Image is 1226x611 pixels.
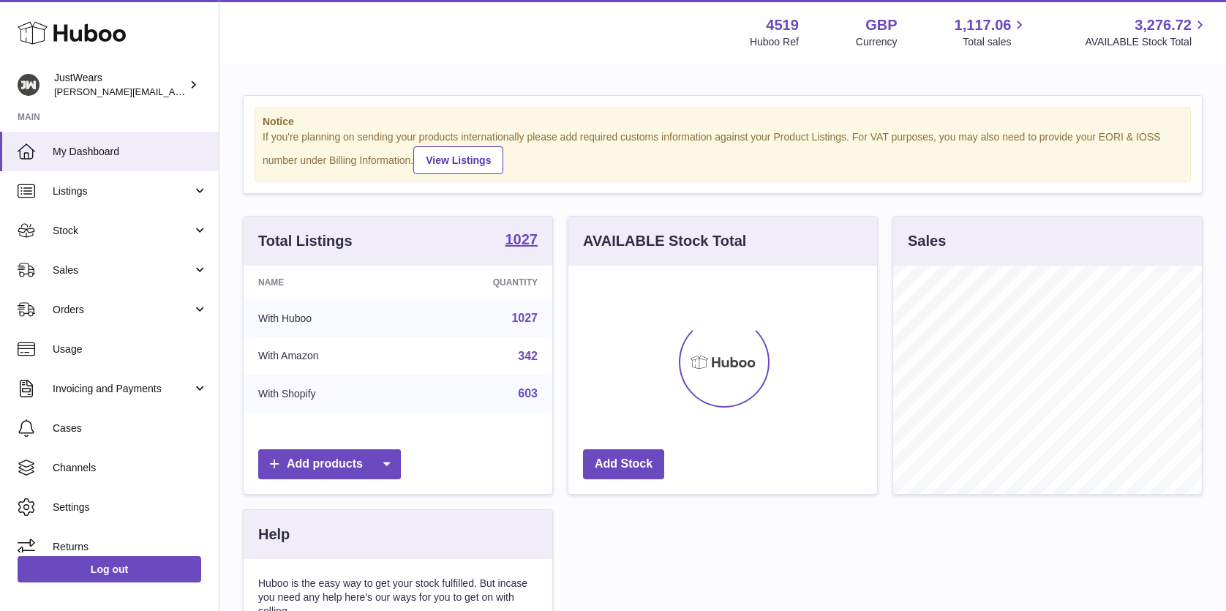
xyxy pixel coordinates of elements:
a: 3,276.72 AVAILABLE Stock Total [1085,15,1208,49]
span: Invoicing and Payments [53,382,192,396]
th: Quantity [413,266,552,299]
a: 1027 [511,312,538,324]
h3: Total Listings [258,231,353,251]
span: Stock [53,224,192,238]
strong: 1027 [505,232,538,247]
span: Cases [53,421,208,435]
span: Orders [53,303,192,317]
a: 1027 [505,232,538,250]
div: Huboo Ref [750,35,799,49]
div: If you're planning on sending your products internationally please add required customs informati... [263,130,1183,174]
span: Settings [53,501,208,514]
a: Add Stock [583,449,664,479]
strong: 4519 [766,15,799,35]
span: Usage [53,342,208,356]
strong: GBP [865,15,897,35]
span: My Dashboard [53,145,208,159]
span: Channels [53,461,208,475]
div: Currency [856,35,898,49]
span: Listings [53,184,192,198]
a: 342 [518,350,538,362]
td: With Amazon [244,337,413,375]
img: josh@just-wears.com [18,74,40,96]
td: With Huboo [244,299,413,337]
td: With Shopify [244,375,413,413]
span: 3,276.72 [1135,15,1192,35]
th: Name [244,266,413,299]
span: [PERSON_NAME][EMAIL_ADDRESS][DOMAIN_NAME] [54,86,293,97]
span: Total sales [963,35,1028,49]
a: View Listings [413,146,503,174]
span: AVAILABLE Stock Total [1085,35,1208,49]
strong: Notice [263,115,1183,129]
div: JustWears [54,71,186,99]
span: Returns [53,540,208,554]
h3: AVAILABLE Stock Total [583,231,746,251]
span: 1,117.06 [955,15,1012,35]
h3: Sales [908,231,946,251]
span: Sales [53,263,192,277]
a: Log out [18,556,201,582]
a: 603 [518,387,538,400]
a: Add products [258,449,401,479]
a: 1,117.06 Total sales [955,15,1028,49]
h3: Help [258,525,290,544]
